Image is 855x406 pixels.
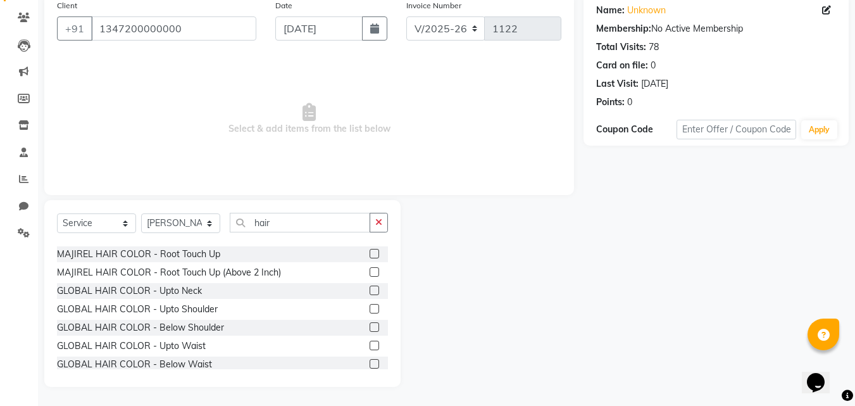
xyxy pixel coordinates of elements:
[57,56,561,182] span: Select & add items from the list below
[230,213,370,232] input: Search or Scan
[649,41,659,54] div: 78
[801,120,837,139] button: Apply
[57,303,218,316] div: GLOBAL HAIR COLOR - Upto Shoulder
[596,4,625,17] div: Name:
[651,59,656,72] div: 0
[57,321,224,334] div: GLOBAL HAIR COLOR - Below Shoulder
[596,59,648,72] div: Card on file:
[57,248,220,261] div: MAJIREL HAIR COLOR - Root Touch Up
[627,4,666,17] a: Unknown
[802,355,842,393] iframe: chat widget
[57,16,92,41] button: +91
[641,77,668,91] div: [DATE]
[677,120,796,139] input: Enter Offer / Coupon Code
[627,96,632,109] div: 0
[596,77,639,91] div: Last Visit:
[596,123,676,136] div: Coupon Code
[57,284,202,298] div: GLOBAL HAIR COLOR - Upto Neck
[596,22,651,35] div: Membership:
[596,96,625,109] div: Points:
[57,339,206,353] div: GLOBAL HAIR COLOR - Upto Waist
[91,16,256,41] input: Search by Name/Mobile/Email/Code
[57,266,281,279] div: MAJIREL HAIR COLOR - Root Touch Up (Above 2 Inch)
[596,22,836,35] div: No Active Membership
[596,41,646,54] div: Total Visits:
[57,358,212,371] div: GLOBAL HAIR COLOR - Below Waist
